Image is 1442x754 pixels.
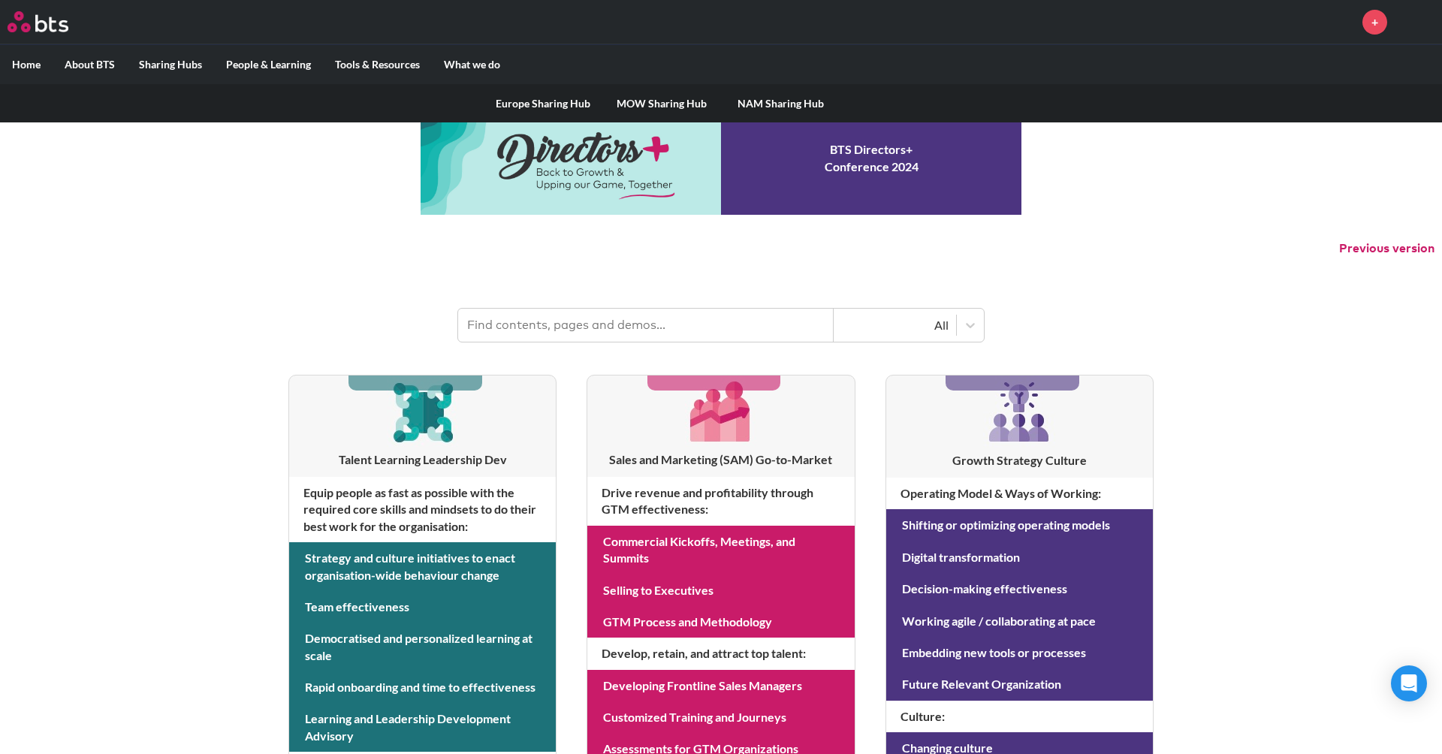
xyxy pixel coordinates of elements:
h4: Equip people as fast as possible with the required core skills and mindsets to do their best work... [289,477,556,542]
a: Profile [1398,4,1434,40]
label: People & Learning [214,45,323,84]
img: [object Object] [387,375,458,447]
h3: Sales and Marketing (SAM) Go-to-Market [587,451,854,468]
div: Open Intercom Messenger [1391,665,1427,701]
h4: Develop, retain, and attract top talent : [587,638,854,669]
div: All [841,317,949,333]
img: BTS Logo [8,11,68,32]
label: Sharing Hubs [127,45,214,84]
img: Maria Tablado [1398,4,1434,40]
button: Previous version [1339,240,1434,257]
a: + [1362,10,1387,35]
label: About BTS [53,45,127,84]
h3: Talent Learning Leadership Dev [289,451,556,468]
a: Conference 2024 [421,102,1021,215]
img: [object Object] [685,375,756,447]
h4: Culture : [886,701,1153,732]
a: Go home [8,11,96,32]
label: What we do [432,45,512,84]
h4: Drive revenue and profitability through GTM effectiveness : [587,477,854,526]
input: Find contents, pages and demos... [458,309,834,342]
label: Tools & Resources [323,45,432,84]
h3: Growth Strategy Culture [886,452,1153,469]
img: [object Object] [983,375,1055,448]
h4: Operating Model & Ways of Working : [886,478,1153,509]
